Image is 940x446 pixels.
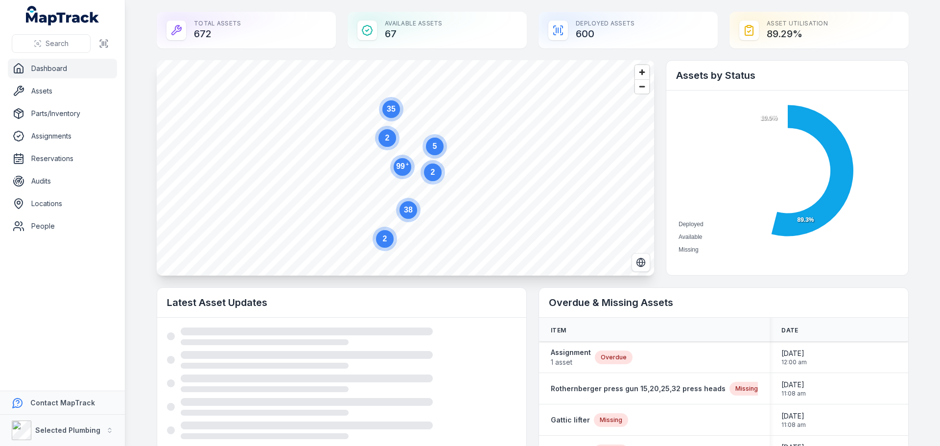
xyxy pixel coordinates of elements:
button: Search [12,34,91,53]
h2: Overdue & Missing Assets [549,296,898,309]
a: Assignments [8,126,117,146]
span: Date [781,327,798,334]
a: Reservations [8,149,117,168]
time: 9/19/2025, 12:00:00 AM [781,349,807,366]
a: Rothernberger press gun 15,20,25,32 press heads [551,384,726,394]
time: 9/19/2025, 11:08:28 AM [781,380,806,398]
span: 11:08 am [781,421,806,429]
button: Zoom out [635,79,649,94]
span: 12:00 am [781,358,807,366]
a: MapTrack [26,6,99,25]
span: [DATE] [781,411,806,421]
span: Missing [679,246,699,253]
a: Dashboard [8,59,117,78]
a: Gattic lifter [551,415,590,425]
a: Locations [8,194,117,213]
text: 99 [396,162,409,170]
span: Search [46,39,69,48]
text: 2 [431,168,435,176]
span: Available [679,234,702,240]
text: 38 [404,206,413,214]
span: [DATE] [781,380,806,390]
button: Zoom in [635,65,649,79]
strong: Selected Plumbing [35,426,100,434]
text: 5 [433,142,437,150]
div: Overdue [595,351,633,364]
text: 2 [383,235,387,243]
button: Switch to Satellite View [632,253,650,272]
span: Deployed [679,221,704,228]
a: People [8,216,117,236]
h2: Latest Asset Updates [167,296,517,309]
text: 35 [387,105,396,113]
text: 2 [385,134,390,142]
time: 9/19/2025, 11:08:28 AM [781,411,806,429]
span: 1 asset [551,357,591,367]
div: Missing [594,413,628,427]
a: Assignment1 asset [551,348,591,367]
div: Missing [729,382,764,396]
h2: Assets by Status [676,69,898,82]
a: Audits [8,171,117,191]
a: Parts/Inventory [8,104,117,123]
strong: Assignment [551,348,591,357]
span: Item [551,327,566,334]
span: 11:08 am [781,390,806,398]
strong: Contact MapTrack [30,399,95,407]
a: Assets [8,81,117,101]
canvas: Map [157,60,654,276]
span: [DATE] [781,349,807,358]
tspan: + [406,162,409,167]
